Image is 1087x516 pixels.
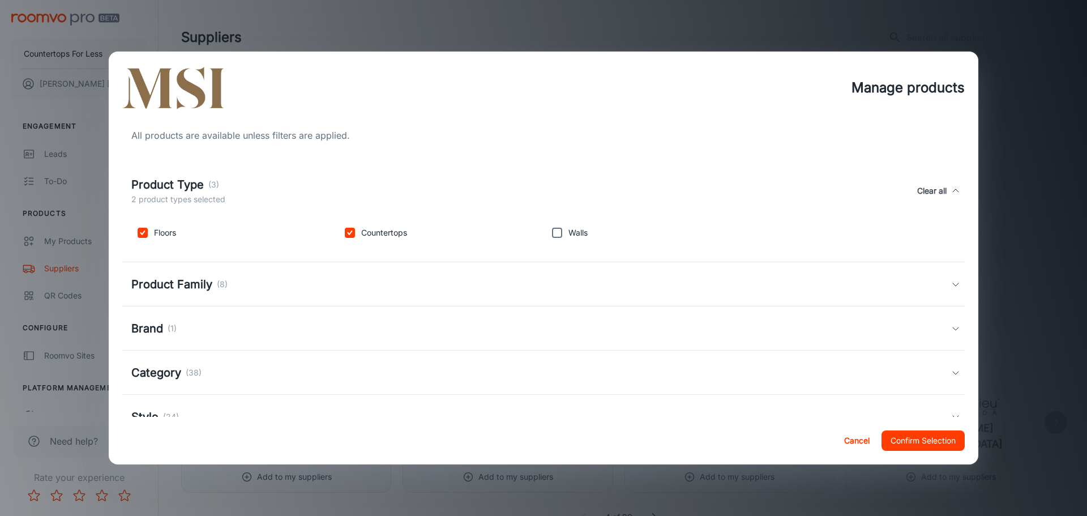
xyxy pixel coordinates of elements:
button: Clear all [913,176,951,206]
div: Product Family(8) [122,262,965,306]
p: Floors [154,227,176,239]
h5: Brand [131,320,163,337]
p: Countertops [361,227,407,239]
button: Cancel [838,430,875,451]
p: (8) [217,278,228,291]
p: (24) [163,411,179,423]
p: (1) [168,322,177,335]
img: vendor_logo_square_en-us.png [122,65,224,110]
p: 2 product types selected [131,193,225,206]
div: Category(38) [122,351,965,395]
h5: Product Type [131,176,204,193]
h5: Product Family [131,276,212,293]
h5: Category [131,364,181,381]
h5: Style [131,408,159,425]
div: Style(24) [122,395,965,439]
p: (38) [186,366,202,379]
div: All products are available unless filters are applied. [122,129,965,142]
div: Brand(1) [122,306,965,351]
div: Product Type(3)2 product types selectedClear all [122,165,965,217]
p: Walls [568,227,588,239]
button: Confirm Selection [881,430,965,451]
h4: Manage products [851,78,965,98]
p: (3) [208,178,219,191]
